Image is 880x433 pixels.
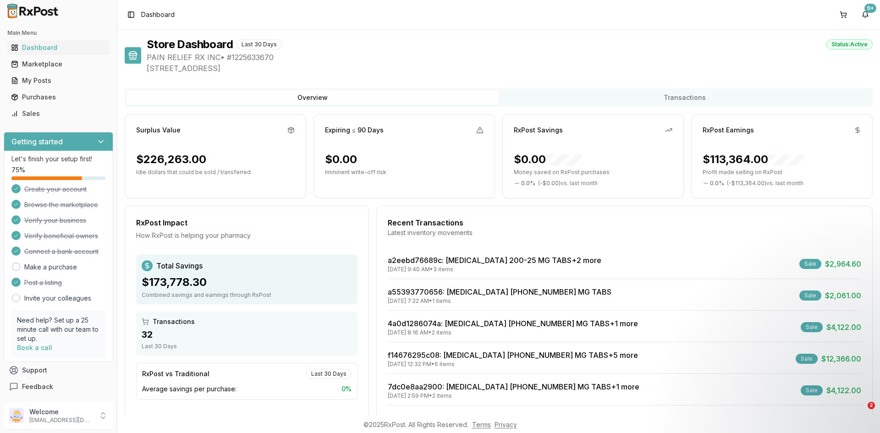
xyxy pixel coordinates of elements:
[11,76,106,85] div: My Posts
[236,39,282,49] div: Last 30 Days
[136,169,295,176] p: Idle dollars that could be sold / transferred
[499,90,871,105] button: Transactions
[341,384,352,394] span: 0 %
[24,231,98,241] span: Verify beneficial owners
[472,421,491,428] a: Terms
[4,362,113,378] button: Support
[306,369,352,379] div: Last 30 Days
[141,10,175,19] nav: breadcrumb
[11,60,106,69] div: Marketplace
[11,109,106,118] div: Sales
[325,126,384,135] div: Expiring ≤ 90 Days
[388,392,639,400] div: [DATE] 2:59 PM • 2 items
[325,169,484,176] p: Imminent write-off risk
[29,417,93,424] p: [EMAIL_ADDRESS][DOMAIN_NAME]
[147,63,873,74] span: [STREET_ADDRESS]
[826,39,873,49] div: Status: Active
[868,402,875,409] span: 2
[24,294,91,303] a: Invite your colleagues
[4,4,62,18] img: RxPost Logo
[147,52,873,63] span: PAIN RELIEF RX INC • # 1225633670
[142,291,352,299] div: Combined savings and earnings through RxPost
[388,217,861,228] div: Recent Transactions
[24,247,99,256] span: Connect a bank account
[388,297,611,305] div: [DATE] 7:22 AM • 1 items
[801,322,823,332] div: Sale
[141,10,175,19] span: Dashboard
[136,152,206,167] div: $226,263.00
[24,216,86,225] span: Verify your business
[9,408,24,423] img: User avatar
[388,266,601,273] div: [DATE] 9:40 AM • 3 items
[514,169,672,176] p: Money saved on RxPost purchases
[126,90,499,105] button: Overview
[11,165,25,175] span: 75 %
[29,407,93,417] p: Welcome
[4,90,113,104] button: Purchases
[325,152,357,167] div: $0.00
[388,228,861,237] div: Latest inventory movements
[521,180,535,187] span: 0.0 %
[142,369,209,378] div: RxPost vs Traditional
[825,290,861,301] span: $2,061.00
[849,402,871,424] iframe: Intercom live chat
[388,287,611,296] a: a55393770656: [MEDICAL_DATA] [PHONE_NUMBER] MG TABS
[11,93,106,102] div: Purchases
[7,39,110,56] a: Dashboard
[388,329,638,336] div: [DATE] 8:16 AM • 2 items
[538,180,598,187] span: ( - $0.00 ) vs. last month
[22,382,53,391] span: Feedback
[24,278,62,287] span: Post a listing
[4,106,113,121] button: Sales
[142,275,352,290] div: $173,778.30
[136,217,357,228] div: RxPost Impact
[7,89,110,105] a: Purchases
[864,4,876,13] div: 9+
[495,421,517,428] a: Privacy
[24,185,87,194] span: Create your account
[388,351,638,360] a: f14676295c08: [MEDICAL_DATA] [PHONE_NUMBER] MG TABS+5 more
[826,322,861,333] span: $4,122.00
[17,344,52,351] a: Book a call
[24,263,77,272] a: Make a purchase
[799,290,821,301] div: Sale
[7,56,110,72] a: Marketplace
[388,361,638,368] div: [DATE] 12:32 PM • 6 items
[7,29,110,37] h2: Main Menu
[4,40,113,55] button: Dashboard
[703,152,805,167] div: $113,364.00
[388,319,638,328] a: 4a0d1286074a: [MEDICAL_DATA] [PHONE_NUMBER] MG TABS+1 more
[710,180,724,187] span: 0.0 %
[11,154,105,164] p: Let's finish your setup first!
[388,382,639,391] a: 7dc0e8aa2900: [MEDICAL_DATA] [PHONE_NUMBER] MG TABS+1 more
[825,258,861,269] span: $2,964.60
[136,231,357,240] div: How RxPost is helping your pharmacy
[703,126,754,135] div: RxPost Earnings
[727,180,803,187] span: ( - $113,364.00 ) vs. last month
[136,126,181,135] div: Surplus Value
[11,43,106,52] div: Dashboard
[799,259,821,269] div: Sale
[153,317,195,326] span: Transactions
[156,260,203,271] span: Total Savings
[11,136,63,147] h3: Getting started
[388,256,601,265] a: a2eebd76689c: [MEDICAL_DATA] 200-25 MG TABS+2 more
[514,126,563,135] div: RxPost Savings
[147,37,233,52] h1: Store Dashboard
[514,152,583,167] div: $0.00
[7,105,110,122] a: Sales
[142,343,352,350] div: Last 30 Days
[4,73,113,88] button: My Posts
[7,72,110,89] a: My Posts
[24,200,98,209] span: Browse the marketplace
[858,7,873,22] button: 9+
[703,169,861,176] p: Profit made selling on RxPost
[4,378,113,395] button: Feedback
[142,384,236,394] span: Average savings per purchase:
[142,328,352,341] div: 32
[17,316,100,343] p: Need help? Set up a 25 minute call with our team to set up.
[4,57,113,71] button: Marketplace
